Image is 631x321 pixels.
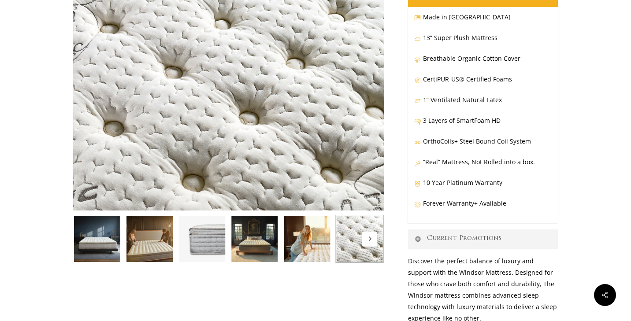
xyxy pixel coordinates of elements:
p: 1” Ventilated Natural Latex [414,94,552,115]
p: OrthoCoils+ Steel Bound Coil System [414,136,552,156]
p: Breathable Organic Cotton Cover [414,53,552,74]
img: Windsor-Side-Profile-HD-Closeup [178,215,226,263]
p: “Real” Mattress, Not Rolled into a box. [414,156,552,177]
p: CertiPUR-US® Certified Foams [414,74,552,94]
img: Windsor In NH Manor [230,215,278,263]
a: Current Promotions [408,229,558,249]
img: Windsor In Studio [73,215,121,263]
p: 10 Year Platinum Warranty [414,177,552,198]
p: Made in [GEOGRAPHIC_DATA] [414,11,552,32]
p: 3 Layers of SmartFoam HD [414,115,552,136]
p: 13” Super Plush Mattress [414,32,552,53]
button: Next [362,232,377,247]
img: Windsor-Condo-Shoot-Joane-and-eric feel the plush pillow top. [126,215,174,263]
p: Forever Warranty+ Available [414,198,552,218]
